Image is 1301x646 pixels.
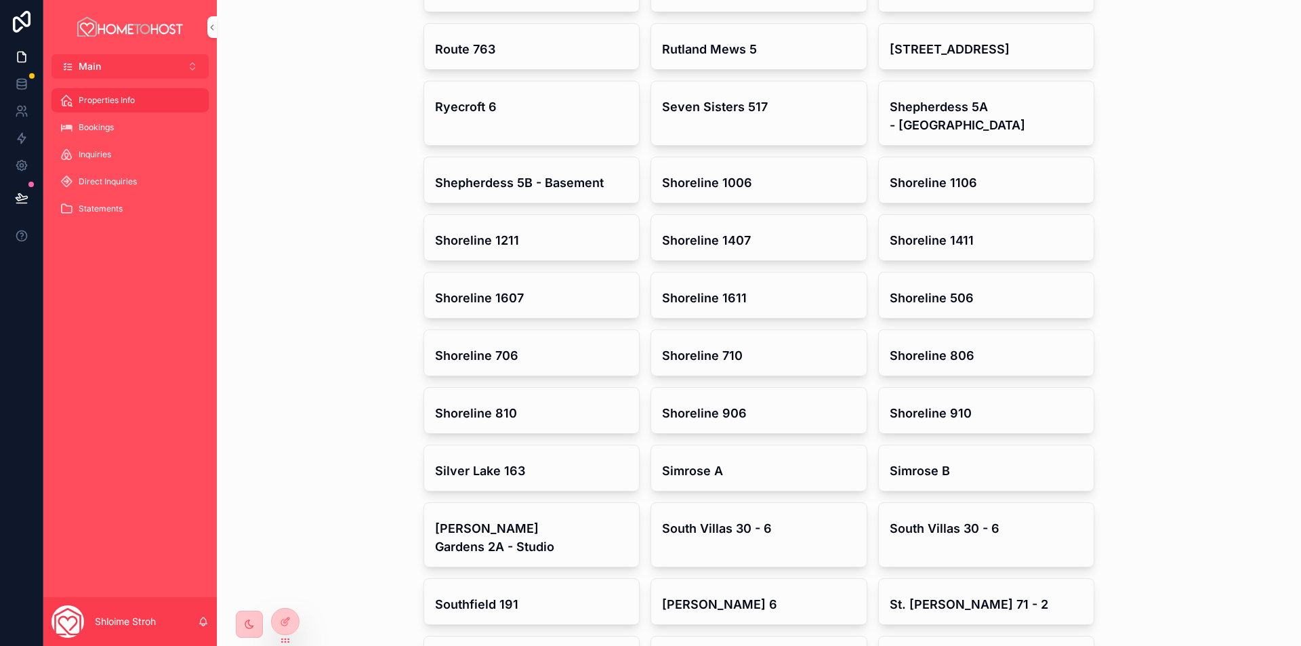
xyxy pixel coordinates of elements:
[890,289,1083,307] h4: Shoreline 506
[662,404,856,422] h4: Shoreline 906
[424,214,640,261] a: Shoreline 1211
[424,445,640,491] a: Silver Lake 163
[878,578,1095,625] a: St. [PERSON_NAME] 71 - 2
[650,502,867,567] a: South Villas 30 - 6
[79,95,135,106] span: Properties Info
[424,329,640,376] a: Shoreline 706
[890,346,1083,365] h4: Shoreline 806
[650,272,867,319] a: Shoreline 1611
[890,174,1083,192] h4: Shoreline 1106
[890,98,1083,134] h4: Shepherdess 5A - [GEOGRAPHIC_DATA]
[878,23,1095,70] a: [STREET_ADDRESS]
[650,387,867,434] a: Shoreline 906
[424,502,640,567] a: [PERSON_NAME] Gardens 2A - Studio
[424,157,640,203] a: Shepherdess 5B - Basement
[890,595,1083,613] h4: St. [PERSON_NAME] 71 - 2
[79,60,101,73] span: Main
[878,157,1095,203] a: Shoreline 1106
[51,197,209,221] a: Statements
[662,98,856,116] h4: Seven Sisters 517
[878,272,1095,319] a: Shoreline 506
[662,519,856,538] h4: South Villas 30 - 6
[662,289,856,307] h4: Shoreline 1611
[424,81,640,146] a: Ryecroft 6
[435,231,629,249] h4: Shoreline 1211
[424,272,640,319] a: Shoreline 1607
[650,578,867,625] a: [PERSON_NAME] 6
[878,387,1095,434] a: Shoreline 910
[95,615,156,628] p: Shloime Stroh
[79,176,137,187] span: Direct Inquiries
[662,346,856,365] h4: Shoreline 710
[662,174,856,192] h4: Shoreline 1006
[878,445,1095,491] a: Simrose B
[435,40,629,58] h4: Route 763
[424,578,640,625] a: Southfield 191
[424,387,640,434] a: Shoreline 810
[51,115,209,140] a: Bookings
[878,502,1095,567] a: South Villas 30 - 6
[435,346,629,365] h4: Shoreline 706
[650,445,867,491] a: Simrose A
[662,595,856,613] h4: [PERSON_NAME] 6
[435,174,629,192] h4: Shepherdess 5B - Basement
[435,462,629,480] h4: Silver Lake 163
[435,289,629,307] h4: Shoreline 1607
[435,519,629,556] h4: [PERSON_NAME] Gardens 2A - Studio
[662,231,856,249] h4: Shoreline 1407
[650,81,867,146] a: Seven Sisters 517
[878,214,1095,261] a: Shoreline 1411
[890,519,1083,538] h4: South Villas 30 - 6
[51,142,209,167] a: Inquiries
[79,149,111,160] span: Inquiries
[890,40,1083,58] h4: [STREET_ADDRESS]
[890,404,1083,422] h4: Shoreline 910
[650,157,867,203] a: Shoreline 1006
[662,40,856,58] h4: Rutland Mews 5
[890,462,1083,480] h4: Simrose B
[650,214,867,261] a: Shoreline 1407
[435,98,629,116] h4: Ryecroft 6
[435,595,629,613] h4: Southfield 191
[79,203,123,214] span: Statements
[878,81,1095,146] a: Shepherdess 5A - [GEOGRAPHIC_DATA]
[662,462,856,480] h4: Simrose A
[51,169,209,194] a: Direct Inquiries
[51,54,209,79] button: Select Button
[79,122,114,133] span: Bookings
[890,231,1083,249] h4: Shoreline 1411
[43,79,217,239] div: scrollable content
[650,329,867,376] a: Shoreline 710
[650,23,867,70] a: Rutland Mews 5
[878,329,1095,376] a: Shoreline 806
[51,88,209,113] a: Properties Info
[75,16,185,38] img: App logo
[435,404,629,422] h4: Shoreline 810
[424,23,640,70] a: Route 763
